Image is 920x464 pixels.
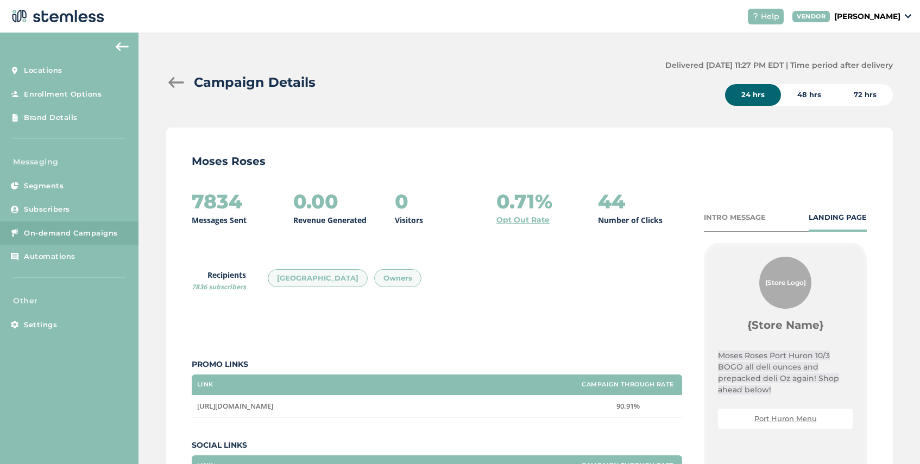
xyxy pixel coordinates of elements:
img: icon-help-white-03924b79.svg [752,13,759,20]
label: Link [197,381,213,388]
label: Social Links [192,440,682,451]
span: Enrollment Options [24,89,102,100]
div: [GEOGRAPHIC_DATA] [268,269,368,288]
img: icon-arrow-back-accent-c549486e.svg [116,42,129,51]
h2: 0 [395,190,408,212]
label: Delivered [DATE] 11:27 PM EDT | Time period after delivery [665,60,893,71]
span: [URL][DOMAIN_NAME] [197,401,273,411]
iframe: Chat Widget [866,412,920,464]
p: Messages Sent [192,214,247,226]
h2: 44 [598,190,625,212]
label: https://www.mosesroses.com/order-online/port-huron [197,402,568,411]
span: Locations [24,65,62,76]
h2: 0.71% [496,190,552,212]
div: INTRO MESSAGE [704,212,766,223]
span: 7836 subscribers [192,282,246,291]
label: {Store Name} [747,317,824,333]
p: [PERSON_NAME] [834,11,900,22]
span: {Store Logo} [765,278,806,288]
p: Visitors [395,214,423,226]
span: Subscribers [24,204,70,215]
span: Help [761,11,779,22]
div: LANDING PAGE [809,212,867,223]
span: Moses Roses Port Huron 10/3 BOGO all deli ounces and prepacked deli Oz again! Shop ahead below! [718,351,839,395]
h2: 7834 [192,190,242,212]
div: 24 hrs [725,84,781,106]
img: logo-dark-0685b13c.svg [9,5,104,27]
p: Moses Roses [192,154,867,169]
a: Port Huron Menu [754,414,817,423]
h2: 0.00 [293,190,338,212]
div: VENDOR [792,11,830,22]
img: icon_down-arrow-small-66adaf34.svg [905,14,911,18]
label: Recipients [192,269,246,292]
span: Segments [24,181,64,192]
div: 72 hrs [837,84,893,106]
span: 90.91% [616,401,640,411]
div: Owners [374,269,421,288]
h2: Campaign Details [194,73,316,92]
p: Revenue Generated [293,214,367,226]
label: Promo Links [192,359,682,370]
p: Number of Clicks [598,214,663,226]
div: 48 hrs [781,84,837,106]
span: Settings [24,320,57,330]
span: Automations [24,251,75,262]
a: Opt Out Rate [496,214,550,226]
span: On-demand Campaigns [24,228,118,239]
label: 90.91% [579,402,677,411]
span: Brand Details [24,112,78,123]
label: Campaign Through Rate [582,381,674,388]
